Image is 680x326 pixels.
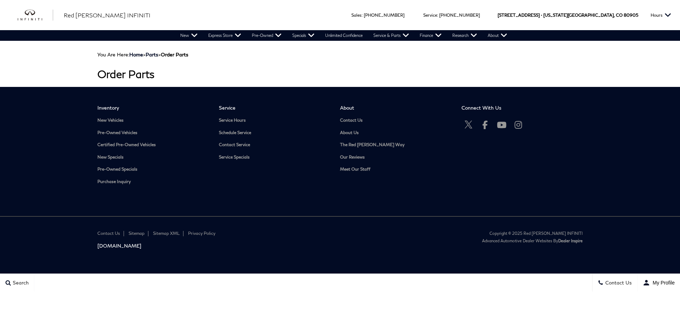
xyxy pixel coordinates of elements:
span: My Profile [650,280,675,286]
a: Service Hours [219,118,330,123]
span: Connect With Us [461,105,572,111]
a: [PHONE_NUMBER] [439,12,480,18]
span: Inventory [97,105,208,111]
a: Contact Us [340,118,451,123]
span: Contact Us [603,280,632,286]
a: Our Reviews [340,155,451,160]
div: Copyright © 2025 Red [PERSON_NAME] INFINITI [345,231,583,236]
a: Unlimited Confidence [320,30,368,41]
nav: Main Navigation [175,30,512,41]
a: Service Specials [219,155,330,160]
a: Research [447,30,482,41]
span: Service [423,12,437,18]
a: Open Twitter in a new window [461,118,476,132]
div: Advanced Automotive Dealer Websites by [345,238,583,243]
span: Sales [351,12,362,18]
a: Pre-Owned [246,30,287,41]
a: Home [129,51,143,57]
span: You Are Here: [97,51,188,57]
a: Open Youtube-play in a new window [495,118,509,132]
a: Sitemap XML [153,231,180,236]
a: Dealer Inspire [558,238,583,243]
a: New Vehicles [97,118,208,123]
a: Parts [146,51,158,57]
span: > [129,51,188,57]
a: The Red [PERSON_NAME] Way [340,142,451,148]
a: [DOMAIN_NAME] [97,243,335,249]
a: Contact Us [97,231,120,236]
a: New Specials [97,155,208,160]
strong: Order Parts [161,51,188,57]
span: > [146,51,188,57]
a: About [482,30,512,41]
a: Express Store [203,30,246,41]
a: Meet Our Staff [340,167,451,172]
a: Schedule Service [219,130,330,136]
span: : [437,12,438,18]
a: Certified Pre-Owned Vehicles [97,142,208,148]
a: [STREET_ADDRESS] • [US_STATE][GEOGRAPHIC_DATA], CO 80905 [498,12,638,18]
a: Pre-Owned Specials [97,167,208,172]
h1: Order Parts [97,68,583,80]
a: infiniti [18,10,53,21]
div: Breadcrumbs [97,51,583,57]
span: Red [PERSON_NAME] INFINITI [64,12,151,18]
span: : [362,12,363,18]
span: Search [11,280,29,286]
a: [PHONE_NUMBER] [364,12,404,18]
a: New [175,30,203,41]
a: Red [PERSON_NAME] INFINITI [64,11,151,20]
a: Contact Service [219,142,330,148]
img: INFINITI [18,10,53,21]
a: Purchase Inquiry [97,179,208,184]
a: Sitemap [129,231,144,236]
a: About Us [340,130,451,136]
a: Privacy Policy [188,231,215,236]
a: Open Facebook in a new window [478,118,492,132]
span: About [340,105,451,111]
a: Finance [414,30,447,41]
a: Specials [287,30,320,41]
a: Open Instagram in a new window [511,118,526,132]
a: Pre-Owned Vehicles [97,130,208,136]
button: user-profile-menu [637,274,680,292]
span: Service [219,105,330,111]
a: Service & Parts [368,30,414,41]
